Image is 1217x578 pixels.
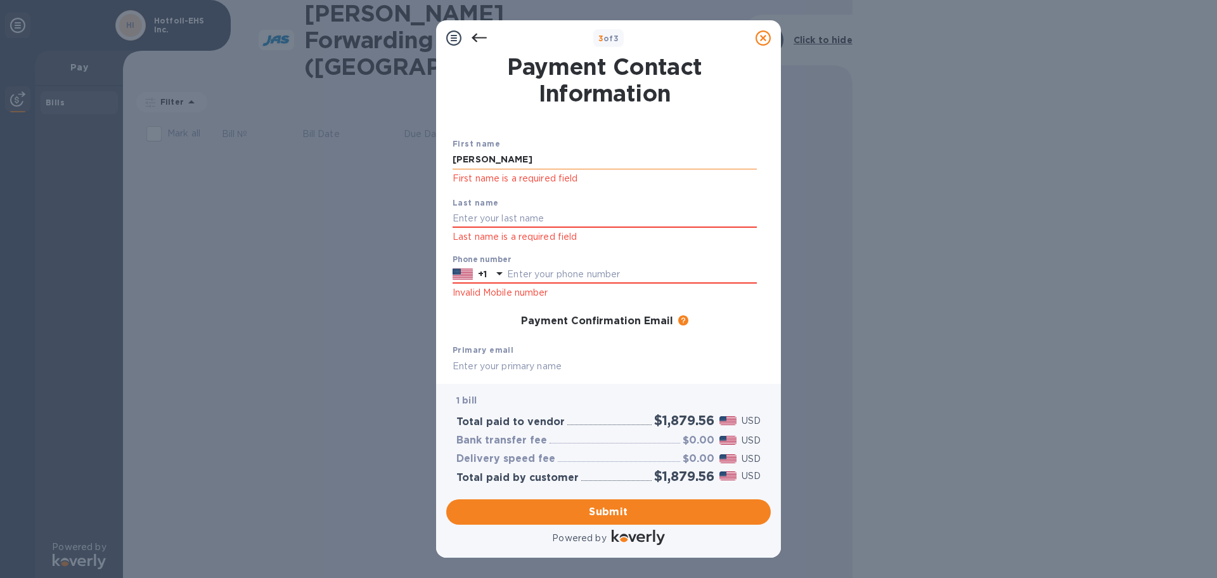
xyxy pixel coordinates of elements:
[446,499,771,525] button: Submit
[521,315,673,327] h3: Payment Confirmation Email
[742,470,761,483] p: USD
[654,412,714,428] h2: $1,879.56
[683,435,714,447] h3: $0.00
[453,286,757,300] p: Invalid Mobile number
[742,434,761,447] p: USD
[507,265,757,284] input: Enter your phone number
[456,504,761,520] span: Submit
[719,471,737,480] img: USD
[719,416,737,425] img: USD
[598,34,603,43] span: 3
[453,345,513,355] b: Primary email
[453,230,757,244] p: Last name is a required field
[552,532,606,545] p: Powered by
[456,453,555,465] h3: Delivery speed fee
[612,530,665,545] img: Logo
[453,256,511,263] label: Phone number
[598,34,619,43] b: of 3
[742,452,761,466] p: USD
[478,268,487,280] p: +1
[719,436,737,445] img: USD
[654,468,714,484] h2: $1,879.56
[453,53,757,107] h1: Payment Contact Information
[456,435,547,447] h3: Bank transfer fee
[683,453,714,465] h3: $0.00
[453,357,757,376] input: Enter your primary name
[456,395,477,405] b: 1 bill
[719,454,737,463] img: USD
[453,267,473,281] img: US
[453,139,500,148] b: First name
[453,150,757,169] input: Enter your first name
[453,171,757,186] p: First name is a required field
[453,209,757,228] input: Enter your last name
[456,416,565,428] h3: Total paid to vendor
[456,472,579,484] h3: Total paid by customer
[453,198,499,207] b: Last name
[742,414,761,428] p: USD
